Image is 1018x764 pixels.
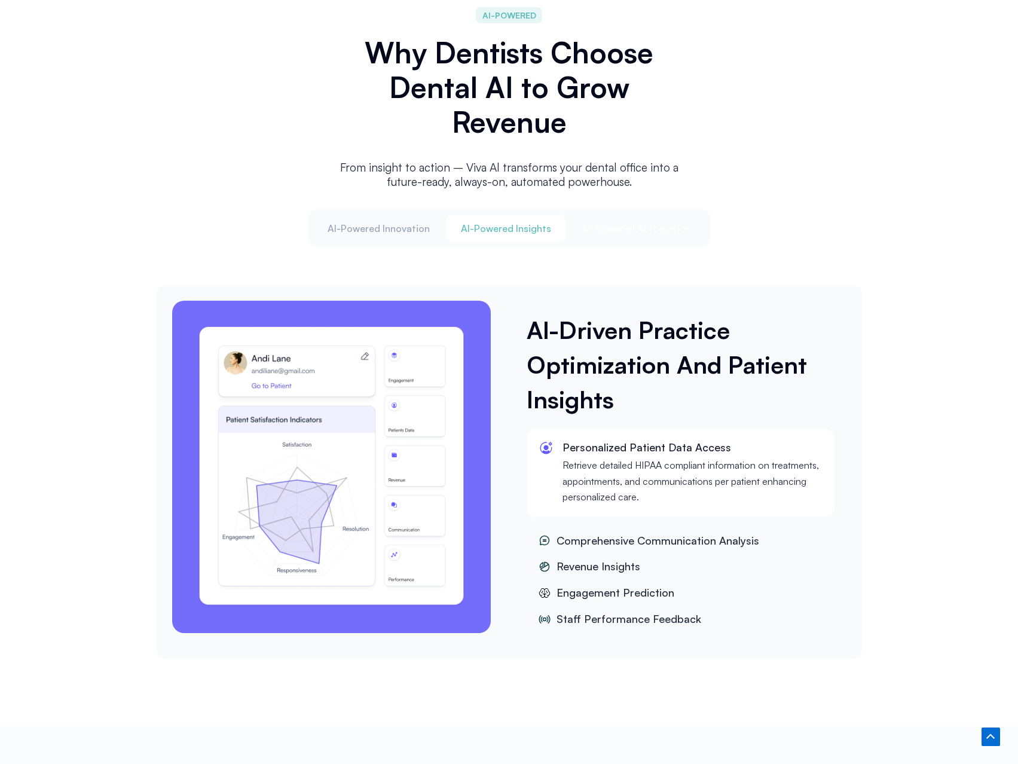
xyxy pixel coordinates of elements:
span: Personalized Patient Data Access [563,441,731,454]
div: Tabs. Open items with Enter or Space, close with Escape and navigate using the Arrow keys. [157,210,862,658]
p: From insight to action – Viva Al transforms your dental office into a future-ready, always-on, au... [336,160,683,189]
span: AI-POWERED [482,8,536,22]
p: Retrieve detailed HIPAA compliant information on treatments, appointments, and communications per... [563,457,823,505]
span: Revenue Insights [554,558,640,576]
span: Al-Powered Automation [582,222,691,235]
span: Staff Performance Feedback [554,610,701,628]
h2: Why Dentists Choose Dental AI to Grow Revenue [336,35,683,139]
span: Engagement Prediction [554,584,674,602]
h3: Al-Driven Practice Optimization And Patient Insights [527,313,840,417]
span: Al-Powered Insights [461,222,551,235]
span: Comprehensive Communication Analysis [554,532,759,550]
span: Al-Powered Innovation [328,222,430,235]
